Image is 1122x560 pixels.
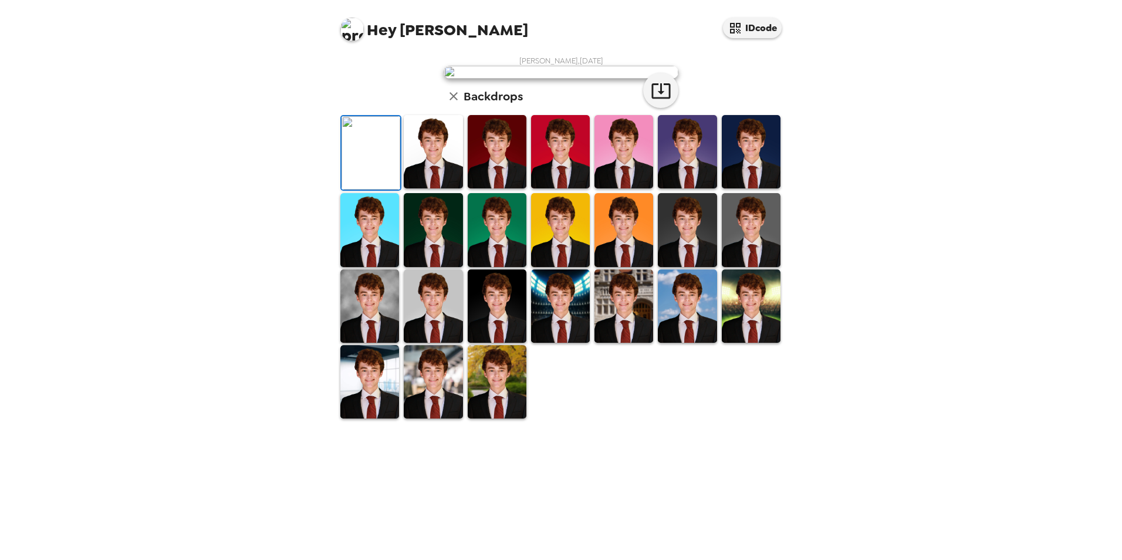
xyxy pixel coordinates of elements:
button: IDcode [723,18,782,38]
span: [PERSON_NAME] , [DATE] [519,56,603,66]
span: [PERSON_NAME] [340,12,528,38]
h6: Backdrops [464,87,523,106]
img: user [444,66,678,79]
img: profile pic [340,18,364,41]
img: Original [342,116,400,190]
span: Hey [367,19,396,41]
